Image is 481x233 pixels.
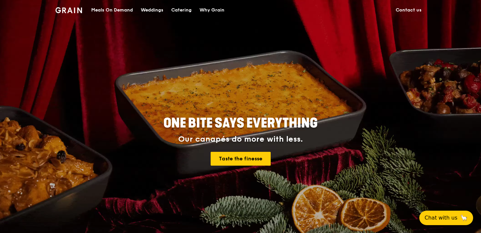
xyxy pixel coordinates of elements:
[163,115,318,131] span: ONE BITE SAYS EVERYTHING
[141,0,163,20] div: Weddings
[460,214,468,222] span: 🦙
[55,7,82,13] img: Grain
[122,135,359,144] div: Our canapés do more with less.
[199,0,224,20] div: Why Grain
[137,0,167,20] a: Weddings
[392,0,426,20] a: Contact us
[425,214,457,222] span: Chat with us
[171,0,192,20] div: Catering
[211,152,271,166] a: Taste the finesse
[167,0,196,20] a: Catering
[91,0,133,20] div: Meals On Demand
[196,0,228,20] a: Why Grain
[419,211,473,225] button: Chat with us🦙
